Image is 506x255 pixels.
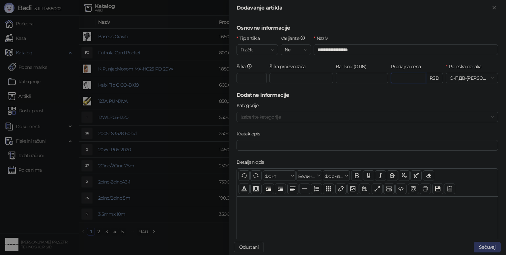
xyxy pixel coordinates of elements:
[423,170,434,181] button: Уклони формат
[237,158,268,166] label: Detaljan opis
[285,45,307,55] span: Ne
[237,24,498,32] h5: Osnovne informacije
[359,184,370,194] button: Видео
[250,184,262,194] button: Боја позадине
[372,184,383,194] button: Приказ преко целог екрана
[426,73,443,83] div: RSD
[269,63,310,70] label: Šifra proizvođača
[408,184,419,194] button: Преглед
[240,45,274,55] span: Fizički
[335,184,347,194] button: Веза
[395,184,407,194] button: Приказ кода
[275,184,286,194] button: Увлачење
[234,242,264,252] button: Odustani
[237,4,490,12] div: Dodavanje artikla
[281,35,310,42] label: Varijante
[250,170,262,181] button: Понови
[351,170,362,181] button: Подебљано
[399,170,410,181] button: Индексирано
[336,63,371,70] label: Bar kod (GTIN)
[490,4,498,12] button: Zatvori
[237,130,264,137] label: Kratak opis
[287,184,298,194] button: Поравнање
[237,91,498,99] h5: Dodatne informacije
[296,170,322,181] button: Величина
[420,184,431,194] button: Штампај
[263,184,274,194] button: Извлачење
[323,170,350,181] button: Формати
[269,73,333,83] input: Šifra proizvođača
[299,184,310,194] button: Хоризонтална линија
[375,170,386,181] button: Искошено
[237,35,264,42] label: Tip artikla
[239,170,250,181] button: Поврати
[391,63,425,70] label: Prodajna cena
[314,44,498,55] input: Naziv
[446,63,486,70] label: Poreska oznaka
[444,184,455,194] button: Шаблон
[410,170,422,181] button: Експонент
[311,184,322,194] button: Листа
[363,170,374,181] button: Подвучено
[239,184,250,194] button: Боја текста
[383,184,395,194] button: Прикажи блокове
[450,73,494,83] span: О-ПДВ - [PERSON_NAME] ( 20,00 %)
[347,184,358,194] button: Слика
[263,170,296,181] button: Фонт
[323,184,334,194] button: Табела
[237,63,256,70] label: Šifra
[387,170,398,181] button: Прецртано
[474,242,501,252] button: Sačuvaj
[237,102,263,109] label: Kategorije
[237,140,498,151] input: Kratak opis
[432,184,443,194] button: Сачувај
[336,73,388,83] input: Bar kod (GTIN)
[314,35,332,42] label: Naziv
